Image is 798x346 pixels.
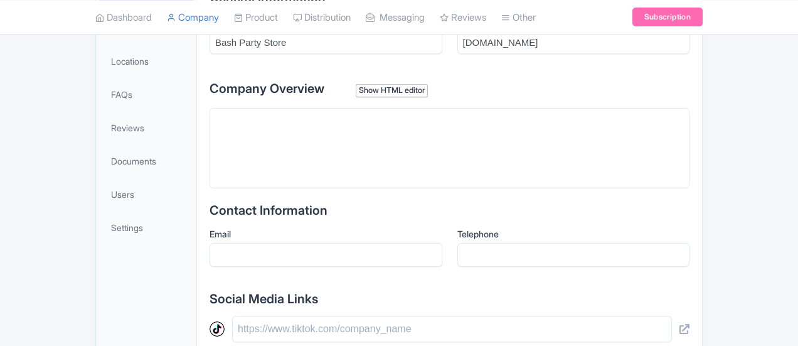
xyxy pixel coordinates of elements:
[98,147,194,175] a: Documents
[210,292,689,306] h2: Social Media Links
[111,121,144,134] span: Reviews
[210,229,231,239] span: Email
[457,229,499,239] span: Telephone
[232,316,672,342] input: https://www.tiktok.com/company_name
[111,221,143,234] span: Settings
[98,180,194,208] a: Users
[632,8,703,26] a: Subscription
[210,203,689,217] h2: Contact Information
[111,154,156,168] span: Documents
[98,214,194,242] a: Settings
[210,322,225,337] img: tiktok-round-01-ca200c7ba8d03f2cade56905edf8567d.svg
[111,188,134,201] span: Users
[356,84,428,97] div: Show HTML editor
[111,55,149,68] span: Locations
[98,80,194,109] a: FAQs
[98,47,194,75] a: Locations
[111,88,132,101] span: FAQs
[210,81,324,96] span: Company Overview
[98,114,194,142] a: Reviews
